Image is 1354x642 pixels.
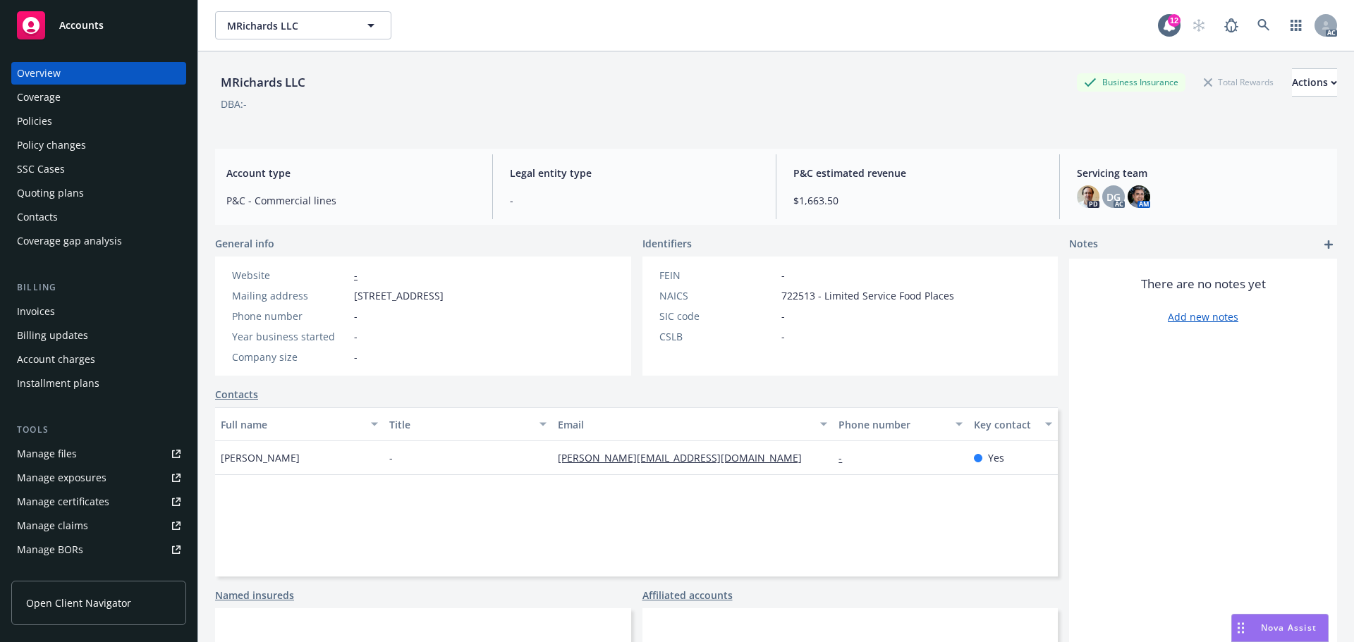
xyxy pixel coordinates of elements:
[968,407,1058,441] button: Key contact
[659,268,776,283] div: FEIN
[17,348,95,371] div: Account charges
[11,562,186,585] a: Summary of insurance
[781,288,954,303] span: 722513 - Limited Service Food Places
[11,324,186,347] a: Billing updates
[793,166,1042,180] span: P&C estimated revenue
[11,280,186,295] div: Billing
[659,309,776,323] div: SIC code
[17,230,122,252] div: Coverage gap analysis
[17,538,83,561] div: Manage BORs
[215,387,258,402] a: Contacts
[226,166,475,180] span: Account type
[17,490,109,513] div: Manage certificates
[17,300,55,323] div: Invoices
[11,230,186,252] a: Coverage gap analysis
[558,417,812,432] div: Email
[838,451,853,464] a: -
[11,134,186,156] a: Policy changes
[11,467,186,489] a: Manage exposures
[227,18,349,33] span: MRichards LLC
[389,450,393,465] span: -
[232,350,348,364] div: Company size
[11,206,186,228] a: Contacts
[781,268,785,283] span: -
[11,514,186,537] a: Manage claims
[11,158,186,180] a: SSC Cases
[558,451,813,464] a: [PERSON_NAME][EMAIL_ADDRESS][DOMAIN_NAME]
[11,372,186,395] a: Installment plans
[11,348,186,371] a: Account charges
[974,417,1037,432] div: Key contact
[833,407,968,441] button: Phone number
[510,166,759,180] span: Legal entity type
[17,182,84,204] div: Quoting plans
[232,288,348,303] div: Mailing address
[1261,622,1317,634] span: Nova Assist
[1231,614,1329,642] button: Nova Assist
[659,288,776,303] div: NAICS
[1282,11,1310,39] a: Switch app
[354,309,358,323] span: -
[354,288,444,303] span: [STREET_ADDRESS]
[642,236,692,251] span: Identifiers
[793,193,1042,208] span: $1,663.50
[1168,309,1238,324] a: Add new notes
[781,309,785,323] span: -
[17,62,61,85] div: Overview
[988,450,1004,465] span: Yes
[17,467,106,489] div: Manage exposures
[215,11,391,39] button: MRichards LLC
[354,329,358,344] span: -
[17,324,88,347] div: Billing updates
[1077,185,1099,208] img: photo
[1141,276,1266,292] span: There are no notes yet
[1217,11,1245,39] a: Report a Bug
[642,588,733,603] a: Affiliated accounts
[1250,11,1278,39] a: Search
[215,73,311,92] div: MRichards LLC
[659,329,776,344] div: CSLB
[1185,11,1213,39] a: Start snowing
[26,595,131,610] span: Open Client Navigator
[384,407,552,441] button: Title
[221,97,247,111] div: DBA: -
[510,193,759,208] span: -
[1292,69,1337,96] div: Actions
[1197,73,1281,91] div: Total Rewards
[1320,236,1337,253] a: add
[17,443,77,465] div: Manage files
[11,86,186,109] a: Coverage
[17,158,65,180] div: SSC Cases
[11,443,186,465] a: Manage files
[838,417,946,432] div: Phone number
[17,110,52,132] div: Policies
[1106,190,1121,204] span: DG
[389,417,531,432] div: Title
[354,350,358,364] span: -
[17,514,88,537] div: Manage claims
[215,236,274,251] span: General info
[17,206,58,228] div: Contacts
[232,268,348,283] div: Website
[215,588,294,603] a: Named insureds
[11,110,186,132] a: Policies
[1232,615,1250,641] div: Drag to move
[1077,73,1185,91] div: Business Insurance
[1069,236,1098,253] span: Notes
[11,300,186,323] a: Invoices
[11,538,186,561] a: Manage BORs
[221,417,362,432] div: Full name
[11,423,186,437] div: Tools
[17,372,99,395] div: Installment plans
[17,86,61,109] div: Coverage
[215,407,384,441] button: Full name
[17,562,124,585] div: Summary of insurance
[1168,14,1181,27] div: 12
[354,268,358,282] a: -
[552,407,833,441] button: Email
[1077,166,1326,180] span: Servicing team
[232,309,348,323] div: Phone number
[781,329,785,344] span: -
[11,62,186,85] a: Overview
